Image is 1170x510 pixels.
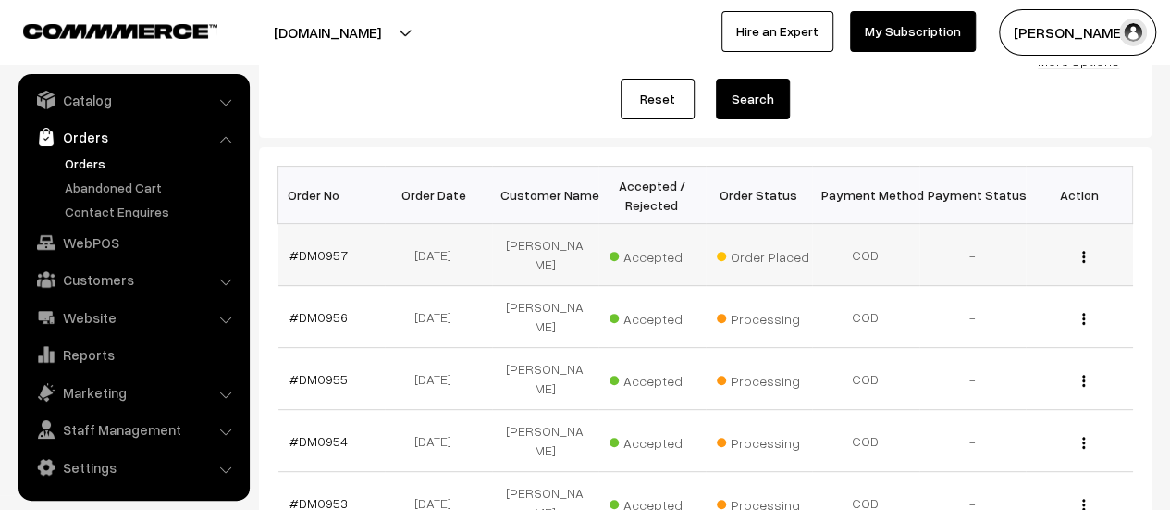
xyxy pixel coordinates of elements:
a: Marketing [23,376,243,409]
a: #DM0954 [289,433,348,449]
button: [DOMAIN_NAME] [209,9,446,56]
a: Orders [23,120,243,154]
th: Accepted / Rejected [598,167,706,224]
td: COD [812,348,919,410]
button: [PERSON_NAME] [999,9,1156,56]
a: COMMMERCE [23,19,185,41]
span: Accepted [610,367,702,391]
td: - [919,410,1027,472]
a: Reset [621,79,695,119]
span: Order Placed [717,243,809,267]
a: Settings [23,451,243,484]
td: - [919,348,1027,410]
a: Orders [60,154,243,173]
span: Processing [717,429,809,453]
a: Website [23,301,243,334]
a: My Subscription [850,11,976,52]
th: Order Status [706,167,813,224]
img: Menu [1082,375,1085,387]
a: Customers [23,263,243,296]
th: Action [1026,167,1133,224]
td: [DATE] [385,348,492,410]
span: Accepted [610,243,702,267]
span: Processing [717,305,809,329]
th: Customer Name [492,167,599,224]
a: WebPOS [23,226,243,259]
button: Search [716,79,790,119]
span: Accepted [610,429,702,453]
th: Payment Status [919,167,1027,224]
img: COMMMERCE [23,24,217,38]
td: COD [812,286,919,348]
img: Menu [1082,251,1085,263]
th: Order No [278,167,386,224]
td: [DATE] [385,224,492,286]
a: Abandoned Cart [60,178,243,197]
td: [PERSON_NAME] [492,224,599,286]
td: [PERSON_NAME] [492,286,599,348]
span: Accepted [610,305,702,329]
a: Staff Management [23,413,243,446]
th: Order Date [385,167,492,224]
a: #DM0956 [289,309,348,325]
a: Reports [23,338,243,371]
a: #DM0955 [289,371,348,387]
th: Payment Method [812,167,919,224]
a: Hire an Expert [721,11,833,52]
a: Contact Enquires [60,202,243,221]
img: Menu [1082,313,1085,325]
td: - [919,224,1027,286]
a: #DM0957 [289,247,348,263]
td: [DATE] [385,410,492,472]
a: Catalog [23,83,243,117]
td: [PERSON_NAME] [492,410,599,472]
td: [PERSON_NAME] [492,348,599,410]
td: - [919,286,1027,348]
td: COD [812,224,919,286]
td: [DATE] [385,286,492,348]
td: COD [812,410,919,472]
img: user [1119,19,1147,46]
img: Menu [1082,437,1085,449]
span: Processing [717,367,809,391]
